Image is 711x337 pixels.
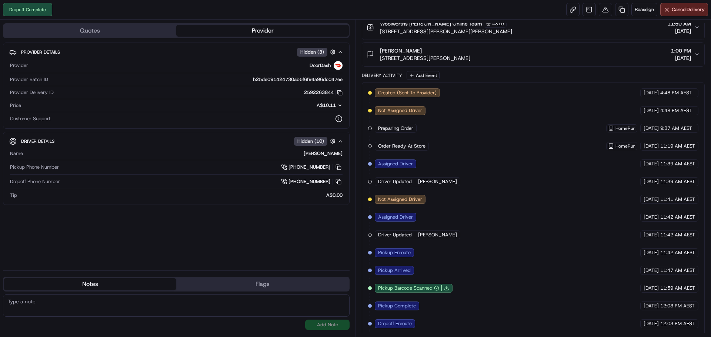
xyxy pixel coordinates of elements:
[635,6,654,13] span: Reassign
[660,90,692,96] span: 4:48 PM AEST
[70,107,119,115] span: API Documentation
[378,303,416,309] span: Pickup Complete
[10,178,60,185] span: Dropoff Phone Number
[378,214,413,220] span: Assigned Driver
[26,150,343,157] div: [PERSON_NAME]
[418,178,457,185] span: [PERSON_NAME]
[20,192,343,199] div: A$0.00
[378,267,411,274] span: Pickup Arrived
[10,115,51,122] span: Customer Support
[297,138,324,145] span: Hidden ( 10 )
[281,163,343,171] a: [PHONE_NUMBER]
[660,303,695,309] span: 12:03 PM AEST
[418,232,457,238] span: [PERSON_NAME]
[19,48,122,55] input: Clear
[9,46,343,58] button: Provider DetailsHidden (3)
[380,54,470,62] span: [STREET_ADDRESS][PERSON_NAME]
[63,108,69,114] div: 💻
[378,196,422,203] span: Not Assigned Driver
[304,89,343,96] button: 2592263844
[21,138,54,144] span: Driver Details
[10,192,17,199] span: Tip
[671,47,691,54] span: 1:00 PM
[672,6,705,13] span: Cancel Delivery
[281,178,343,186] a: [PHONE_NUMBER]
[660,178,695,185] span: 11:39 AM AEST
[378,285,439,291] button: Pickup Barcode Scanned
[644,90,659,96] span: [DATE]
[660,232,695,238] span: 11:42 AM AEST
[378,90,437,96] span: Created (Sent To Provider)
[10,150,23,157] span: Name
[378,178,412,185] span: Driver Updated
[317,102,336,108] span: A$10.11
[60,104,122,118] a: 💻API Documentation
[378,161,413,167] span: Assigned Driver
[660,214,695,220] span: 11:42 AM AEST
[288,164,330,171] span: [PHONE_NUMBER]
[631,3,657,16] button: Reassign
[380,20,482,27] span: Woolworths [PERSON_NAME] Online Team
[4,104,60,118] a: 📗Knowledge Base
[10,89,54,96] span: Provider Delivery ID
[660,249,695,256] span: 11:42 AM AEST
[644,267,659,274] span: [DATE]
[126,73,135,82] button: Start new chat
[660,107,692,114] span: 4:48 PM AEST
[294,137,337,146] button: Hidden (10)
[644,196,659,203] span: [DATE]
[671,54,691,62] span: [DATE]
[176,278,349,290] button: Flags
[644,320,659,327] span: [DATE]
[176,25,349,37] button: Provider
[362,73,402,78] div: Delivery Activity
[25,78,94,84] div: We're available if you need us!
[660,3,708,16] button: CancelDelivery
[277,102,343,109] button: A$10.11
[644,143,659,149] span: [DATE]
[378,320,412,327] span: Dropoff Enroute
[7,7,22,22] img: Nash
[288,178,330,185] span: [PHONE_NUMBER]
[660,320,695,327] span: 12:03 PM AEST
[378,232,412,238] span: Driver Updated
[407,71,440,80] button: Add Event
[10,62,28,69] span: Provider
[660,125,692,132] span: 9:37 AM AEST
[644,107,659,114] span: [DATE]
[300,49,324,55] span: Hidden ( 3 )
[644,249,659,256] span: [DATE]
[644,303,659,309] span: [DATE]
[380,47,422,54] span: [PERSON_NAME]
[7,30,135,41] p: Welcome 👋
[310,62,331,69] span: DoorDash
[362,15,704,40] button: Woolworths [PERSON_NAME] Online Team4310[STREET_ADDRESS][PERSON_NAME][PERSON_NAME]11:50 AM[DATE]
[4,278,176,290] button: Notes
[334,61,343,70] img: doordash_logo_v2.png
[362,43,704,66] button: [PERSON_NAME][STREET_ADDRESS][PERSON_NAME]1:00 PM[DATE]
[644,178,659,185] span: [DATE]
[644,214,659,220] span: [DATE]
[644,125,659,132] span: [DATE]
[378,107,422,114] span: Not Assigned Driver
[25,71,121,78] div: Start new chat
[253,76,343,83] span: b25de091424730ab5f6f94a96dc047ee
[615,143,635,149] span: HomeRun
[7,71,21,84] img: 1736555255976-a54dd68f-1ca7-489b-9aae-adbdc363a1c4
[380,28,512,35] span: [STREET_ADDRESS][PERSON_NAME][PERSON_NAME]
[15,107,57,115] span: Knowledge Base
[9,135,343,147] button: Driver DetailsHidden (10)
[10,102,21,109] span: Price
[660,267,695,274] span: 11:47 AM AEST
[492,21,504,27] span: 4310
[660,285,695,291] span: 11:59 AM AEST
[10,164,59,171] span: Pickup Phone Number
[7,108,13,114] div: 📗
[378,285,433,291] span: Pickup Barcode Scanned
[10,76,48,83] span: Provider Batch ID
[667,27,691,35] span: [DATE]
[644,285,659,291] span: [DATE]
[660,196,695,203] span: 11:41 AM AEST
